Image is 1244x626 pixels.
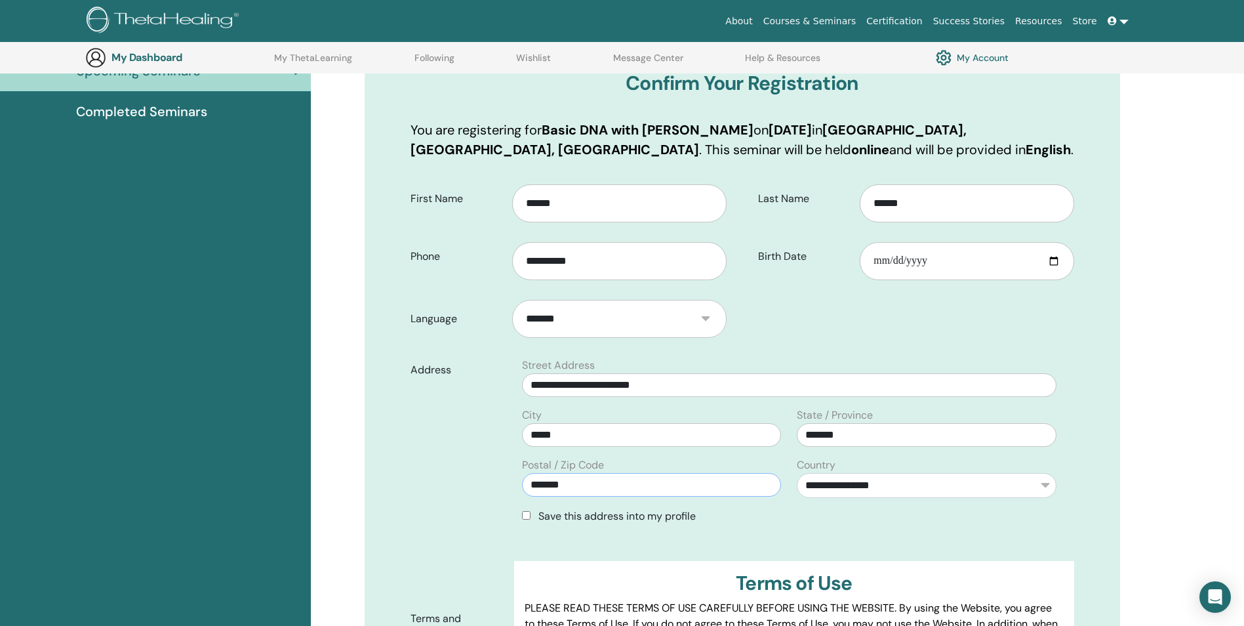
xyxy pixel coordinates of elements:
[797,407,873,423] label: State / Province
[769,121,812,138] b: [DATE]
[516,52,551,73] a: Wishlist
[76,102,207,121] span: Completed Seminars
[401,186,513,211] label: First Name
[928,9,1010,33] a: Success Stories
[1010,9,1068,33] a: Resources
[861,9,927,33] a: Certification
[748,244,860,269] label: Birth Date
[522,407,542,423] label: City
[411,120,1074,159] p: You are registering for on in . This seminar will be held and will be provided in .
[538,509,696,523] span: Save this address into my profile
[522,358,595,373] label: Street Address
[851,141,889,158] b: online
[936,47,1009,69] a: My Account
[1199,581,1231,613] div: Open Intercom Messenger
[411,72,1074,95] h3: Confirm Your Registration
[401,306,513,331] label: Language
[936,47,952,69] img: cog.svg
[1068,9,1102,33] a: Store
[401,244,513,269] label: Phone
[542,121,753,138] b: Basic DNA with [PERSON_NAME]
[411,121,967,158] b: [GEOGRAPHIC_DATA], [GEOGRAPHIC_DATA], [GEOGRAPHIC_DATA]
[274,52,352,73] a: My ThetaLearning
[522,457,604,473] label: Postal / Zip Code
[87,7,243,36] img: logo.png
[797,457,835,473] label: Country
[85,47,106,68] img: generic-user-icon.jpg
[1026,141,1071,158] b: English
[758,9,862,33] a: Courses & Seminars
[613,52,683,73] a: Message Center
[745,52,820,73] a: Help & Resources
[414,52,454,73] a: Following
[748,186,860,211] label: Last Name
[525,572,1063,595] h3: Terms of Use
[720,9,757,33] a: About
[401,358,515,383] label: Address
[111,51,243,64] h3: My Dashboard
